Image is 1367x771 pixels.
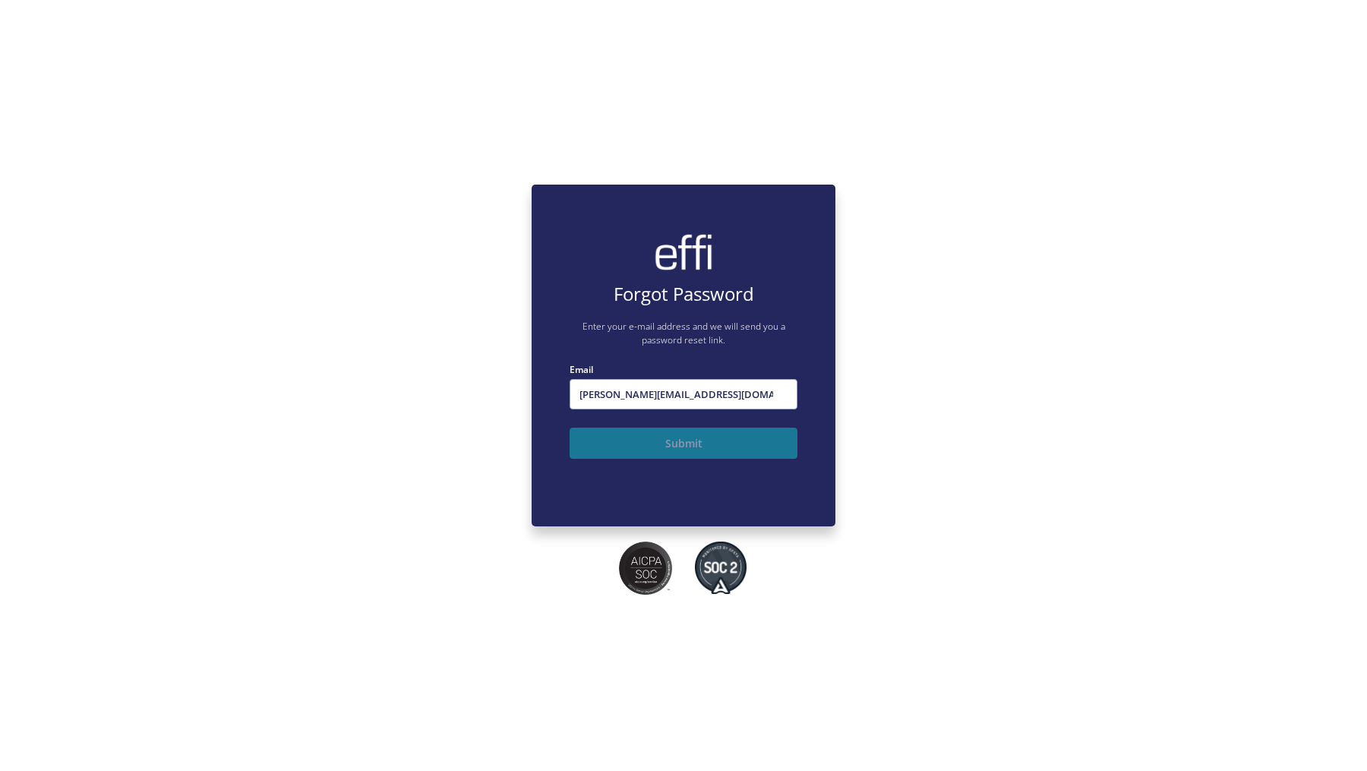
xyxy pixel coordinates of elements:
[570,283,797,305] h4: Forgot Password
[570,428,797,459] button: Submit
[570,379,797,409] input: Enter your e-mail
[619,542,672,595] img: SOC2 badges
[570,320,797,347] p: Enter your e-mail address and we will send you a password reset link.
[695,542,747,595] img: SOC2 badges
[653,233,714,271] img: brand-logo.ec75409.png
[570,362,797,377] label: Email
